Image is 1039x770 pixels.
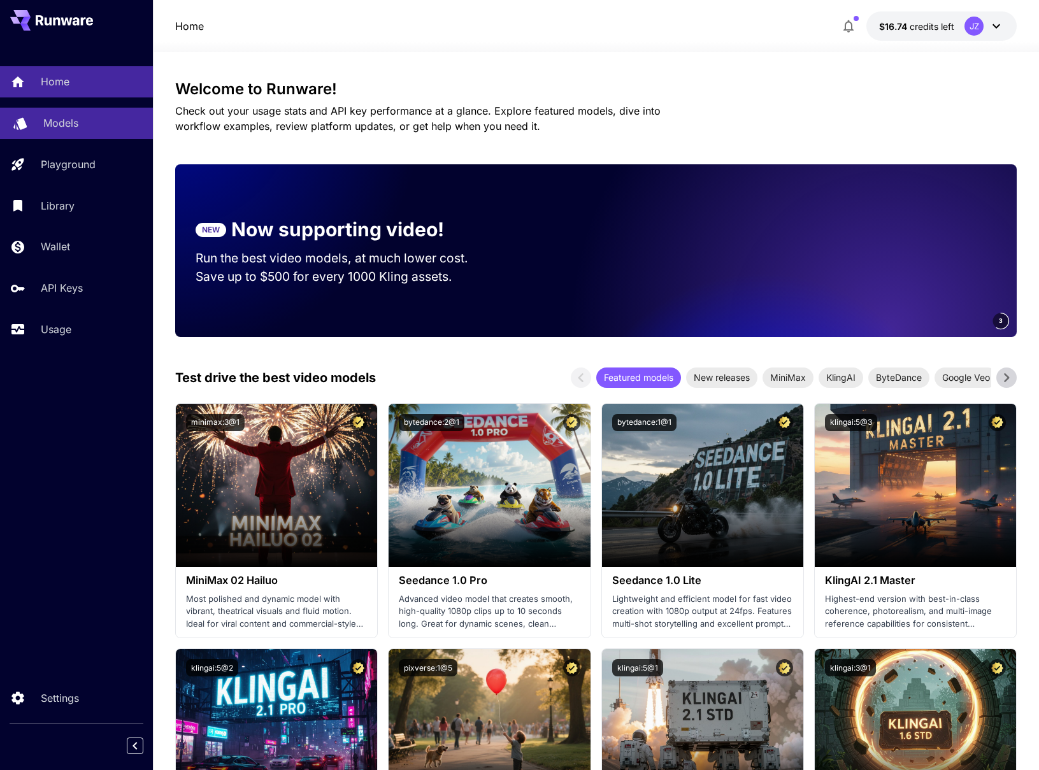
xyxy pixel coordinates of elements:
button: pixverse:1@5 [399,659,457,676]
div: JZ [964,17,984,36]
button: bytedance:2@1 [399,414,464,431]
p: API Keys [41,280,83,296]
h3: Welcome to Runware! [175,80,1017,98]
div: ByteDance [868,367,929,388]
span: 3 [999,316,1003,325]
p: Home [41,74,69,89]
button: Certified Model – Vetted for best performance and includes a commercial license. [776,659,793,676]
h3: KlingAI 2.1 Master [825,574,1006,587]
button: klingai:5@2 [186,659,238,676]
p: Library [41,198,75,213]
p: Wallet [41,239,70,254]
button: Certified Model – Vetted for best performance and includes a commercial license. [776,414,793,431]
div: KlingAI [819,367,863,388]
p: Run the best video models, at much lower cost. [196,249,492,267]
button: minimax:3@1 [186,414,245,431]
p: Advanced video model that creates smooth, high-quality 1080p clips up to 10 seconds long. Great f... [399,593,580,631]
p: Lightweight and efficient model for fast video creation with 1080p output at 24fps. Features mult... [612,593,793,631]
h3: Seedance 1.0 Lite [612,574,793,587]
img: alt [815,404,1016,567]
div: Featured models [596,367,681,388]
img: alt [389,404,590,567]
span: ByteDance [868,371,929,384]
span: $16.74 [879,21,910,32]
span: MiniMax [763,371,813,384]
h3: Seedance 1.0 Pro [399,574,580,587]
div: New releases [686,367,757,388]
div: MiniMax [763,367,813,388]
span: Google Veo [935,371,998,384]
p: Most polished and dynamic model with vibrant, theatrical visuals and fluid motion. Ideal for vira... [186,593,367,631]
p: Playground [41,157,96,172]
span: credits left [910,21,954,32]
p: NEW [202,224,220,236]
button: $16.73624JZ [866,11,1017,41]
button: klingai:5@1 [612,659,663,676]
div: Google Veo [935,367,998,388]
img: alt [176,404,377,567]
a: Home [175,18,204,34]
span: KlingAI [819,371,863,384]
div: Collapse sidebar [136,734,153,757]
button: Certified Model – Vetted for best performance and includes a commercial license. [989,659,1006,676]
button: Certified Model – Vetted for best performance and includes a commercial license. [989,414,1006,431]
p: Test drive the best video models [175,368,376,387]
img: alt [602,404,803,567]
span: New releases [686,371,757,384]
span: Featured models [596,371,681,384]
button: Certified Model – Vetted for best performance and includes a commercial license. [563,659,580,676]
h3: MiniMax 02 Hailuo [186,574,367,587]
p: Save up to $500 for every 1000 Kling assets. [196,267,492,286]
p: Settings [41,690,79,706]
p: Models [43,115,78,131]
nav: breadcrumb [175,18,204,34]
button: klingai:3@1 [825,659,876,676]
button: Certified Model – Vetted for best performance and includes a commercial license. [350,659,367,676]
p: Highest-end version with best-in-class coherence, photorealism, and multi-image reference capabil... [825,593,1006,631]
button: Certified Model – Vetted for best performance and includes a commercial license. [350,414,367,431]
button: bytedance:1@1 [612,414,677,431]
button: Certified Model – Vetted for best performance and includes a commercial license. [563,414,580,431]
button: klingai:5@3 [825,414,877,431]
button: Collapse sidebar [127,738,143,754]
div: $16.73624 [879,20,954,33]
p: Usage [41,322,71,337]
span: Check out your usage stats and API key performance at a glance. Explore featured models, dive int... [175,104,661,132]
p: Now supporting video! [231,215,444,244]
